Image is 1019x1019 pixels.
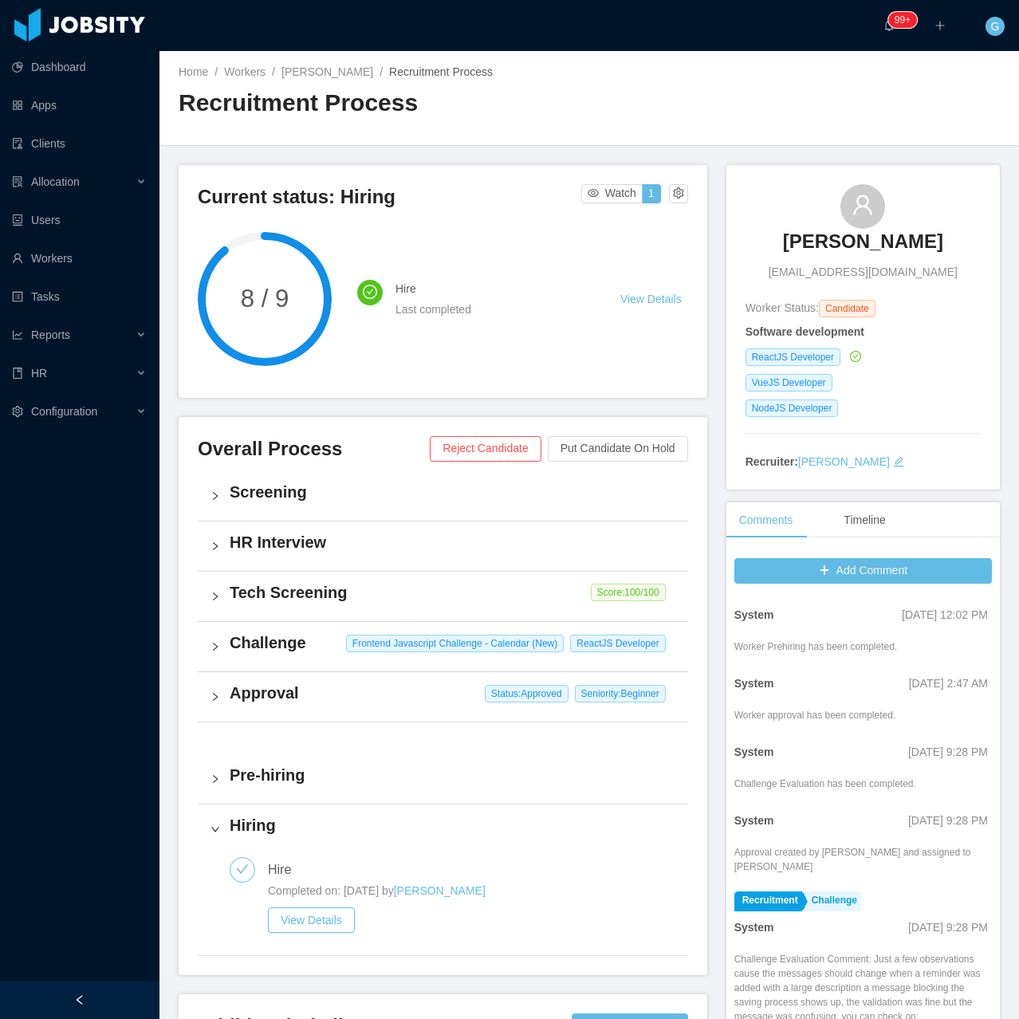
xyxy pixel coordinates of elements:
[363,285,377,299] i: icon: check-circle
[198,572,688,621] div: icon: rightTech Screening
[198,754,688,804] div: icon: rightPre-hiring
[12,128,147,159] a: icon: auditClients
[734,814,774,827] strong: System
[726,502,806,538] div: Comments
[852,194,874,216] i: icon: user
[575,685,666,702] span: Seniority: Beginner
[581,184,643,203] button: icon: eyeWatch
[12,51,147,83] a: icon: pie-chartDashboard
[198,622,688,671] div: icon: rightChallenge
[669,184,688,203] button: icon: setting
[210,692,220,702] i: icon: right
[179,87,589,120] h2: Recruitment Process
[804,891,861,911] a: Challenge
[485,685,569,702] span: Status: Approved
[734,608,774,621] strong: System
[198,471,688,521] div: icon: rightScreening
[268,907,355,933] button: View Details
[210,541,220,551] i: icon: right
[909,677,988,690] span: [DATE] 2:47 AM
[12,406,23,417] i: icon: setting
[893,456,904,467] i: icon: edit
[230,764,675,786] h4: Pre-hiring
[991,17,1000,36] span: G
[31,367,47,380] span: HR
[783,229,943,254] h3: [PERSON_NAME]
[12,176,23,187] i: icon: solution
[268,914,355,927] a: View Details
[746,325,864,338] strong: Software development
[198,436,430,462] h3: Overall Process
[908,921,988,934] span: [DATE] 9:28 PM
[224,65,266,78] a: Workers
[734,891,802,911] a: Recruitment
[783,229,943,264] a: [PERSON_NAME]
[230,531,675,553] h4: HR Interview
[908,746,988,758] span: [DATE] 9:28 PM
[847,350,861,363] a: icon: check-circle
[198,184,581,210] h3: Current status: Hiring
[179,65,208,78] a: Home
[395,280,582,297] h4: Hire
[395,301,582,318] div: Last completed
[734,677,774,690] strong: System
[198,521,688,571] div: icon: rightHR Interview
[850,351,861,362] i: icon: check-circle
[570,635,665,652] span: ReactJS Developer
[620,293,682,305] a: View Details
[230,814,675,836] h4: Hiring
[12,281,147,313] a: icon: profileTasks
[210,592,220,601] i: icon: right
[12,329,23,340] i: icon: line-chart
[902,608,988,621] span: [DATE] 12:02 PM
[230,581,675,604] h4: Tech Screening
[734,921,774,934] strong: System
[272,65,275,78] span: /
[591,584,666,601] span: Score: 100 /100
[210,774,220,784] i: icon: right
[430,436,541,462] button: Reject Candidate
[934,20,946,31] i: icon: plus
[746,399,839,417] span: NodeJS Developer
[798,455,890,468] a: [PERSON_NAME]
[31,175,80,188] span: Allocation
[268,884,394,897] span: Completed on: [DATE] by
[831,502,898,538] div: Timeline
[31,329,70,341] span: Reports
[734,777,916,791] div: Challenge Evaluation has been completed.
[883,20,895,31] i: icon: bell
[236,863,249,875] i: icon: check
[12,204,147,236] a: icon: robotUsers
[734,708,896,722] div: Worker approval has been completed.
[210,824,220,834] i: icon: right
[281,65,373,78] a: [PERSON_NAME]
[394,884,486,897] a: [PERSON_NAME]
[769,264,958,281] span: [EMAIL_ADDRESS][DOMAIN_NAME]
[746,348,840,366] span: ReactJS Developer
[746,301,819,314] span: Worker Status:
[230,481,675,503] h4: Screening
[230,631,675,654] h4: Challenge
[380,65,383,78] span: /
[746,455,798,468] strong: Recruiter:
[888,12,917,28] sup: 239
[268,857,304,883] div: Hire
[12,89,147,121] a: icon: appstoreApps
[908,814,988,827] span: [DATE] 9:28 PM
[230,682,675,704] h4: Approval
[198,286,332,311] span: 8 / 9
[734,639,898,654] div: Worker Prehiring has been completed.
[346,635,564,652] span: Frontend Javascript Challenge - Calendar (New)
[548,436,688,462] button: Put Candidate On Hold
[214,65,218,78] span: /
[198,805,688,854] div: icon: rightHiring
[12,368,23,379] i: icon: book
[31,405,97,418] span: Configuration
[819,300,875,317] span: Candidate
[198,672,688,722] div: icon: rightApproval
[746,374,832,391] span: VueJS Developer
[734,558,992,584] button: icon: plusAdd Comment
[12,242,147,274] a: icon: userWorkers
[389,65,493,78] span: Recruitment Process
[734,746,774,758] strong: System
